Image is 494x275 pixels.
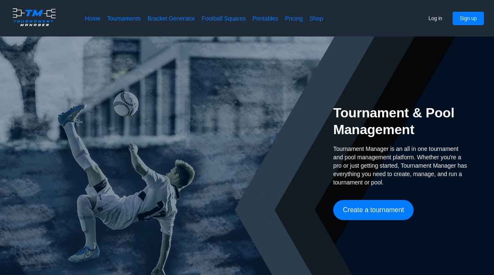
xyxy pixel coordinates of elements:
img: logo.ffa97a18e3bf2c7d.png [10,7,58,28]
a: Football Squares [202,14,246,23]
a: Shop [309,14,323,23]
button: Log in [422,12,450,25]
span: Tournament Manager is an all in one tournament and pool management platform. Whether you're a pro... [333,145,467,187]
a: Tournaments [107,14,141,23]
a: Printables [252,14,278,23]
h2: Tournament & Pool Management [333,104,467,138]
a: Bracket Generator [147,14,195,23]
a: Home [85,14,100,23]
a: Pricing [285,14,303,23]
button: Create a tournament [333,200,414,220]
button: Sign up [453,12,484,25]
